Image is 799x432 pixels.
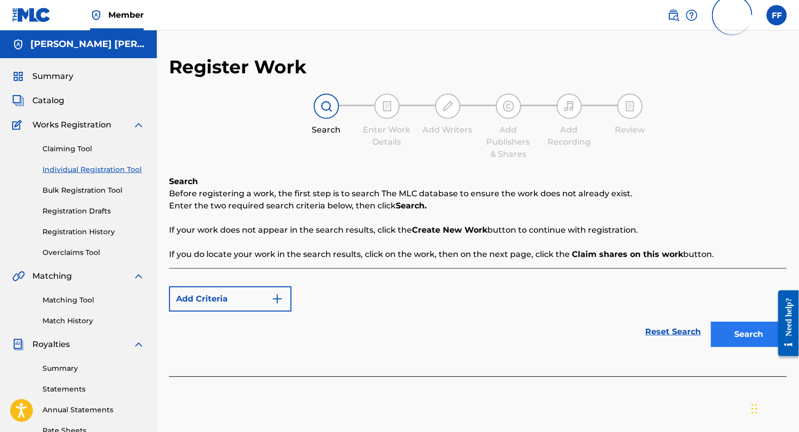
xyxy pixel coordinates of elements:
img: step indicator icon for Enter Work Details [381,100,393,112]
a: Match History [43,316,145,326]
a: Claiming Tool [43,144,145,154]
a: Public Search [667,5,680,25]
span: Matching [32,270,72,282]
a: Bulk Registration Tool [43,185,145,196]
img: help [686,9,698,21]
p: Enter the two required search criteria below, then click [169,200,787,212]
p: If your work does not appear in the search results, click the button to continue with registration. [169,224,787,236]
img: Catalog [12,95,24,107]
button: Add Criteria [169,286,291,312]
a: Registration Drafts [43,206,145,217]
a: Summary [43,363,145,374]
img: step indicator icon for Add Writers [442,100,454,112]
a: Individual Registration Tool [43,164,145,175]
img: step indicator icon for Search [320,100,332,112]
div: Drag [751,394,758,424]
span: Works Registration [32,119,111,131]
div: Enter Work Details [362,124,412,148]
div: User Menu [767,5,787,25]
a: SummarySummary [12,70,73,82]
iframe: Chat Widget [748,383,799,432]
img: Summary [12,70,24,82]
strong: Search. [396,201,427,210]
img: Accounts [12,38,24,51]
img: step indicator icon for Add Recording [563,100,575,112]
a: Matching Tool [43,295,145,306]
img: expand [133,119,145,131]
img: Works Registration [12,119,25,131]
img: 9d2ae6d4665cec9f34b9.svg [271,293,283,305]
img: expand [133,270,145,282]
p: If you do locate your work in the search results, click on the work, then on the next page, click... [169,248,787,261]
div: Search [301,124,352,136]
form: Search Form [169,281,787,352]
img: MLC Logo [12,8,51,22]
button: Search [711,322,787,347]
div: Add Publishers & Shares [483,124,534,160]
img: step indicator icon for Review [624,100,636,112]
a: Reset Search [640,321,706,343]
a: Statements [43,384,145,395]
div: Add Recording [544,124,595,148]
span: Royalties [32,338,70,351]
b: Search [169,177,198,186]
img: Top Rightsholder [90,9,102,21]
img: Matching [12,270,25,282]
strong: Claim shares on this work [572,249,683,259]
img: expand [133,338,145,351]
div: Add Writers [423,124,473,136]
div: Review [605,124,655,136]
a: CatalogCatalog [12,95,64,107]
span: Catalog [32,95,64,107]
a: Registration History [43,227,145,237]
h5: FRANK NGUMBUCHI FELIX [30,38,145,50]
a: Annual Statements [43,405,145,415]
img: Royalties [12,338,24,351]
p: Before registering a work, the first step is to search The MLC database to ensure the work does n... [169,188,787,200]
iframe: Resource Center [771,287,799,360]
div: Help [686,5,698,25]
img: step indicator icon for Add Publishers & Shares [502,100,515,112]
h2: Register Work [169,56,307,78]
strong: Create New Work [412,225,487,235]
img: search [667,9,680,21]
a: Overclaims Tool [43,247,145,258]
span: Summary [32,70,73,82]
span: Member [108,9,144,21]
